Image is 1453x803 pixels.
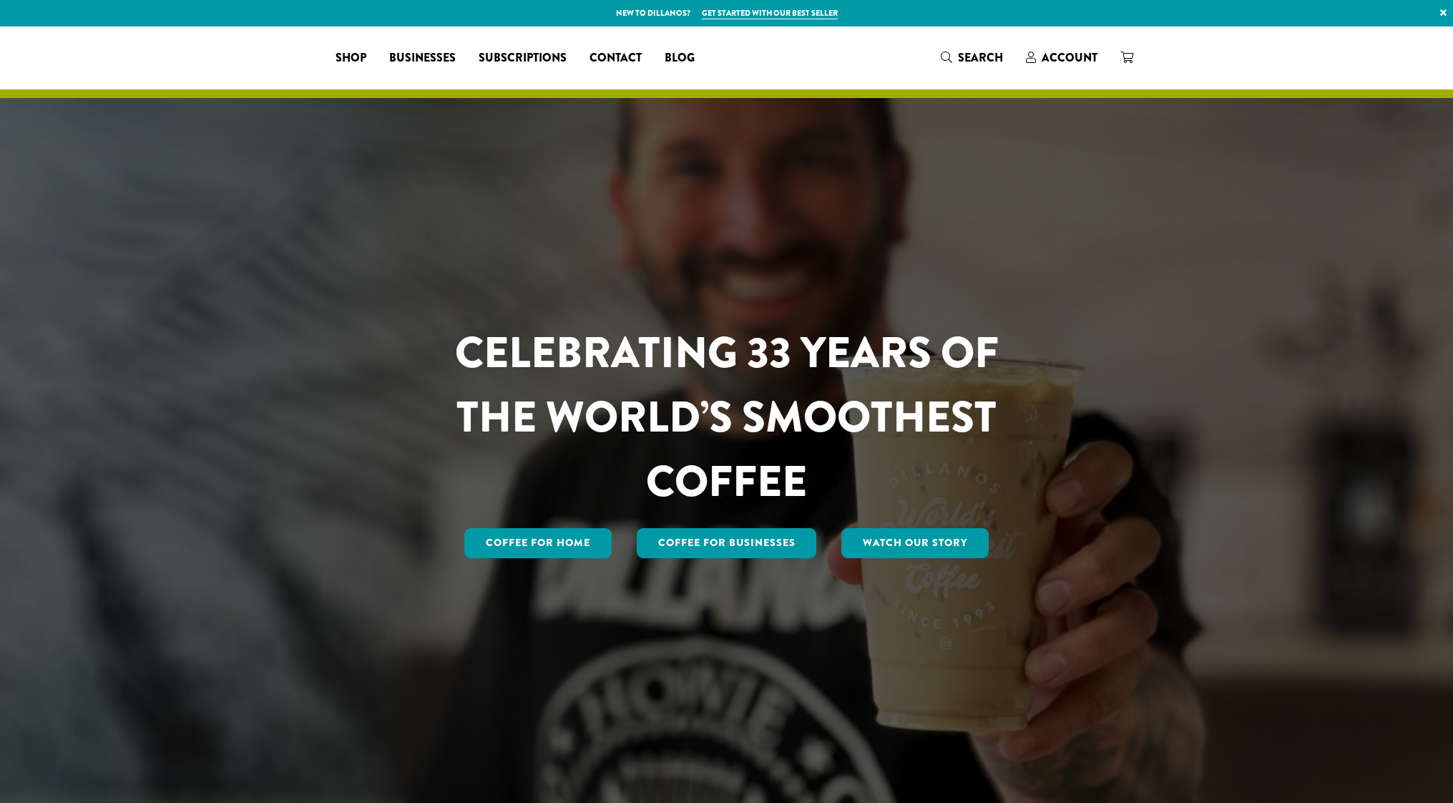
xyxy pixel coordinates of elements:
a: Coffee For Businesses [637,528,817,558]
span: Blog [665,49,695,67]
span: Search [958,49,1003,66]
h1: CELEBRATING 33 YEARS OF THE WORLD’S SMOOTHEST COFFEE [413,321,1041,514]
span: Businesses [389,49,456,67]
a: Get started with our best seller [702,7,838,19]
a: Coffee for Home [464,528,612,558]
span: Contact [589,49,642,67]
span: Account [1042,49,1097,66]
a: Search [929,46,1014,69]
a: Shop [324,47,378,69]
a: Watch Our Story [841,528,989,558]
span: Subscriptions [479,49,567,67]
span: Shop [336,49,366,67]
